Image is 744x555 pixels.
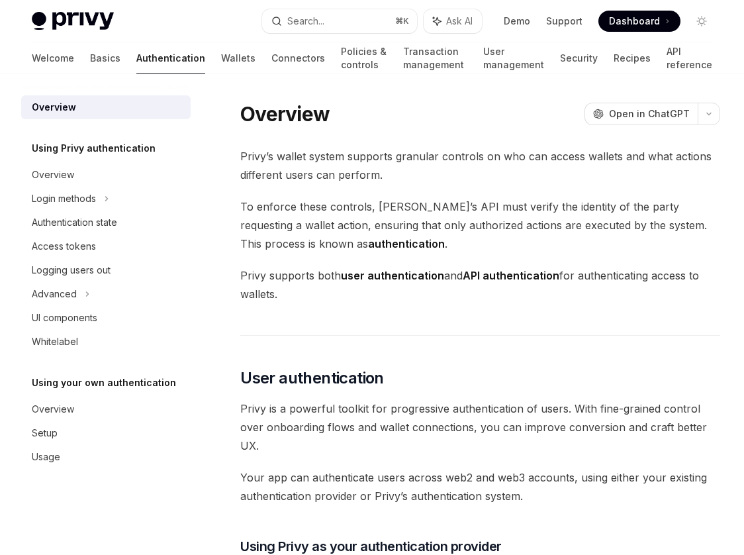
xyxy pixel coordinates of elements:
h1: Overview [240,102,330,126]
a: Overview [21,397,191,421]
strong: authentication [368,237,445,250]
a: Connectors [271,42,325,74]
a: Transaction management [403,42,467,74]
button: Open in ChatGPT [584,103,698,125]
div: Usage [32,449,60,465]
a: Policies & controls [341,42,387,74]
span: User authentication [240,368,384,389]
div: Search... [287,13,324,29]
span: Dashboard [609,15,660,28]
a: Whitelabel [21,330,191,354]
a: Overview [21,163,191,187]
a: Basics [90,42,120,74]
a: Authentication [136,42,205,74]
span: Privy is a powerful toolkit for progressive authentication of users. With fine-grained control ov... [240,399,720,455]
div: Authentication state [32,215,117,230]
a: Security [560,42,598,74]
strong: user authentication [341,269,444,282]
div: Advanced [32,286,77,302]
a: User management [483,42,544,74]
a: UI components [21,306,191,330]
a: Wallets [221,42,256,74]
h5: Using Privy authentication [32,140,156,156]
a: Support [546,15,582,28]
a: Welcome [32,42,74,74]
span: Ask AI [446,15,473,28]
h5: Using your own authentication [32,375,176,391]
span: Privy’s wallet system supports granular controls on who can access wallets and what actions diffe... [240,147,720,184]
a: Recipes [614,42,651,74]
div: Overview [32,401,74,417]
div: Overview [32,167,74,183]
strong: API authentication [463,269,559,282]
img: light logo [32,12,114,30]
a: Setup [21,421,191,445]
span: To enforce these controls, [PERSON_NAME]’s API must verify the identity of the party requesting a... [240,197,720,253]
span: Your app can authenticate users across web2 and web3 accounts, using either your existing authent... [240,468,720,505]
a: API reference [667,42,712,74]
div: Whitelabel [32,334,78,350]
div: Setup [32,425,58,441]
div: Login methods [32,191,96,207]
a: Usage [21,445,191,469]
a: Overview [21,95,191,119]
div: Access tokens [32,238,96,254]
div: Overview [32,99,76,115]
span: Privy supports both and for authenticating access to wallets. [240,266,720,303]
span: ⌘ K [395,16,409,26]
button: Search...⌘K [262,9,417,33]
a: Demo [504,15,530,28]
div: Logging users out [32,262,111,278]
a: Dashboard [598,11,680,32]
div: UI components [32,310,97,326]
span: Open in ChatGPT [609,107,690,121]
a: Authentication state [21,211,191,234]
button: Toggle dark mode [691,11,712,32]
a: Logging users out [21,258,191,282]
button: Ask AI [424,9,482,33]
a: Access tokens [21,234,191,258]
